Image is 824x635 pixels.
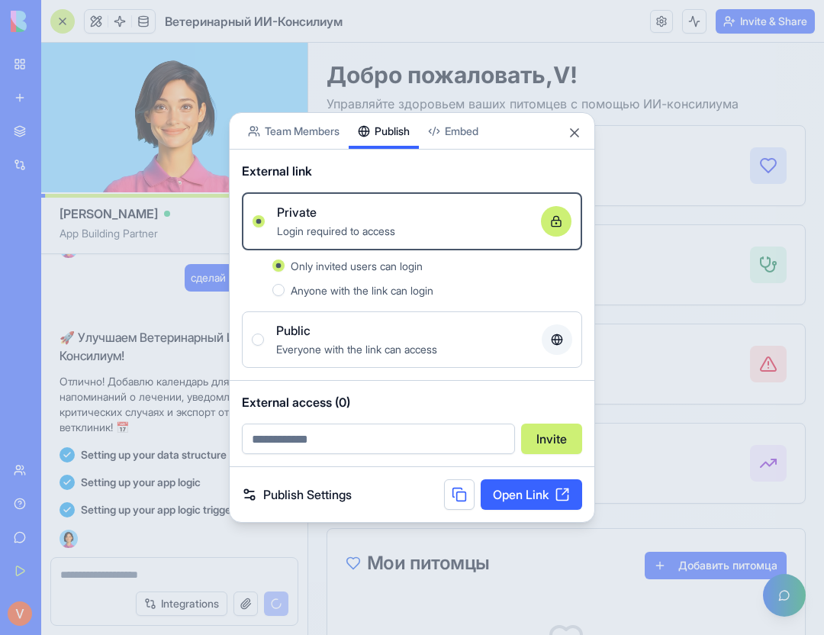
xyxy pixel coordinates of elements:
[336,509,478,537] button: Добавить питомца
[37,300,137,315] p: Требуют внимания
[37,511,181,530] div: Мои питомцы
[242,393,582,411] span: External access (0)
[252,334,264,346] button: PublicEveryone with the link can access
[276,343,437,356] span: Everyone with the link can access
[18,18,497,46] h1: Добро пожаловать, V !
[419,113,488,149] button: Embed
[291,259,423,272] span: Only invited users can login
[253,215,265,227] button: PrivateLogin required to access
[37,117,121,144] p: 0
[37,201,129,216] p: Активные случаи
[242,485,352,504] a: Publish Settings
[37,216,129,243] p: 0
[239,113,349,149] button: Team Members
[521,424,582,454] button: Invite
[272,259,285,272] button: Only invited users can login
[277,203,317,221] span: Private
[567,125,582,140] button: Close
[481,479,582,510] a: Open Link
[349,113,419,149] button: Publish
[37,315,137,343] p: 0
[242,162,312,180] span: External link
[276,321,311,340] span: Public
[277,224,395,237] span: Login required to access
[37,399,143,414] p: Всего консультаций
[18,52,497,70] p: Управляйте здоровьем ваших питомцев с помощью ИИ-консилиума
[272,284,285,296] button: Anyone with the link can login
[37,414,143,442] p: 0
[291,284,433,297] span: Anyone with the link can login
[37,102,121,117] p: Всего питомцев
